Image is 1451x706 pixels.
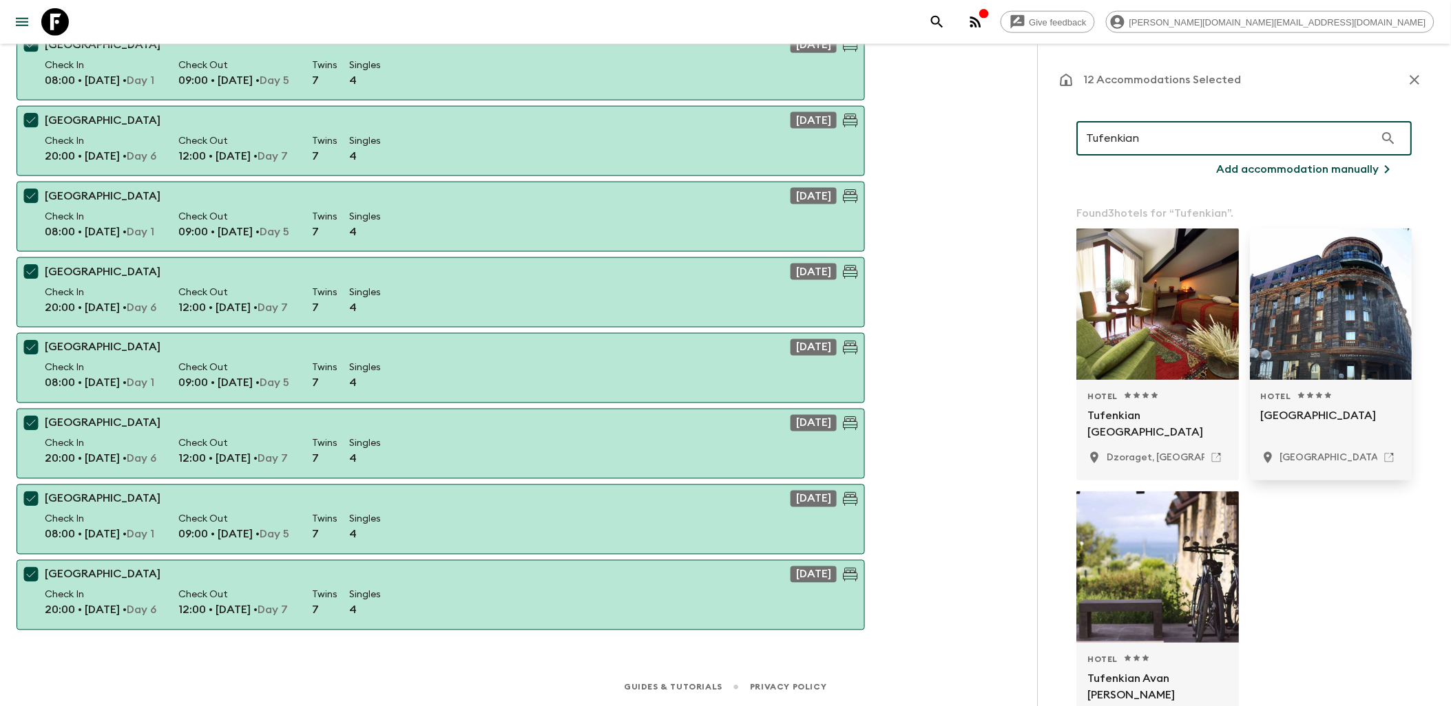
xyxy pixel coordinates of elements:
[791,491,837,507] div: [DATE]
[45,224,162,240] p: 08:00 • [DATE] •
[45,415,160,431] p: [GEOGRAPHIC_DATA]
[178,224,295,240] p: 09:00 • [DATE] •
[312,134,333,148] p: Twins
[127,605,156,616] span: Day 6
[45,299,162,316] p: 20:00 • [DATE] •
[260,75,289,86] span: Day 5
[45,112,160,129] p: [GEOGRAPHIC_DATA]
[178,134,295,148] p: Check Out
[17,484,865,555] button: [GEOGRAPHIC_DATA][DATE]Check In08:00 • [DATE] •Day 1Check Out09:00 • [DATE] •Day 5Twins7Singles4
[45,451,162,467] p: 20:00 • [DATE] •
[45,264,160,280] p: [GEOGRAPHIC_DATA]
[178,58,295,72] p: Check Out
[312,375,333,392] p: 7
[45,513,162,526] p: Check In
[312,299,333,316] p: 7
[127,75,154,86] span: Day 1
[17,106,865,176] button: [GEOGRAPHIC_DATA][DATE]Check In20:00 • [DATE] •Day 6Check Out12:00 • [DATE] •Day 7Twins7Singles4
[1122,17,1434,28] span: [PERSON_NAME][DOMAIN_NAME][EMAIL_ADDRESS][DOMAIN_NAME]
[312,361,333,375] p: Twins
[178,375,295,392] p: 09:00 • [DATE] •
[178,513,295,526] p: Check Out
[1084,72,1242,88] p: 12 Accommodations Selected
[178,210,295,224] p: Check Out
[1077,228,1240,380] div: Photo of Tufenkian Avan Dzoraget Hotel
[349,361,370,375] p: Singles
[791,264,837,280] div: [DATE]
[45,58,162,72] p: Check In
[45,148,162,164] p: 20:00 • [DATE] •
[45,602,162,619] p: 20:00 • [DATE] •
[178,299,295,316] p: 12:00 • [DATE] •
[178,437,295,451] p: Check Out
[17,333,865,403] button: [GEOGRAPHIC_DATA][DATE]Check In08:00 • [DATE] •Day 1Check Out09:00 • [DATE] •Day 5Twins7Singles4
[127,226,154,237] span: Day 1
[45,339,160,356] p: [GEOGRAPHIC_DATA]
[127,302,156,313] span: Day 6
[1088,391,1118,402] span: Hotel
[258,302,288,313] span: Day 7
[178,588,295,602] p: Check Out
[45,437,162,451] p: Check In
[312,210,333,224] p: Twins
[260,226,289,237] span: Day 5
[45,491,160,507] p: [GEOGRAPHIC_DATA]
[349,286,370,299] p: Singles
[791,339,837,356] div: [DATE]
[791,566,837,583] div: [DATE]
[312,588,333,602] p: Twins
[750,680,826,695] a: Privacy Policy
[1022,17,1094,28] span: Give feedback
[260,378,289,389] span: Day 5
[8,8,36,36] button: menu
[312,148,333,164] p: 7
[45,375,162,392] p: 08:00 • [DATE] •
[17,30,865,100] button: [GEOGRAPHIC_DATA][DATE]Check In08:00 • [DATE] •Day 1Check Out09:00 • [DATE] •Day 5Twins7Singles4
[1077,119,1375,158] input: Search for a region or hotel...
[312,224,333,240] p: 7
[1217,161,1379,178] p: Add accommodation manually
[178,72,295,89] p: 09:00 • [DATE] •
[45,134,162,148] p: Check In
[349,602,370,619] p: 4
[349,437,370,451] p: Singles
[349,58,370,72] p: Singles
[127,151,156,162] span: Day 6
[1088,654,1118,665] span: Hotel
[349,526,370,543] p: 4
[127,529,154,540] span: Day 1
[17,409,865,479] button: [GEOGRAPHIC_DATA][DATE]Check In20:00 • [DATE] •Day 6Check Out12:00 • [DATE] •Day 7Twins7Singles4
[312,58,333,72] p: Twins
[45,361,162,375] p: Check In
[258,151,288,162] span: Day 7
[17,560,865,630] button: [GEOGRAPHIC_DATA][DATE]Check In20:00 • [DATE] •Day 6Check Out12:00 • [DATE] •Day 7Twins7Singles4
[312,526,333,543] p: 7
[791,112,837,129] div: [DATE]
[349,72,370,89] p: 4
[45,286,162,299] p: Check In
[349,210,370,224] p: Singles
[1251,228,1413,380] div: Photo of Tufenkian Historic Yerevan Hotel
[349,375,370,392] p: 4
[312,513,333,526] p: Twins
[17,257,865,328] button: [GEOGRAPHIC_DATA][DATE]Check In20:00 • [DATE] •Day 6Check Out12:00 • [DATE] •Day 7Twins7Singles4
[1088,407,1229,440] p: Tufenkian [GEOGRAPHIC_DATA]
[178,148,295,164] p: 12:00 • [DATE] •
[45,72,162,89] p: 08:00 • [DATE] •
[1077,205,1412,222] p: Found 3 hotels for “ Tufenkian ”.
[178,526,295,543] p: 09:00 • [DATE] •
[178,602,295,619] p: 12:00 • [DATE] •
[258,453,288,464] span: Day 7
[791,36,837,53] div: [DATE]
[127,378,154,389] span: Day 1
[312,451,333,467] p: 7
[127,453,156,464] span: Day 6
[624,680,722,695] a: Guides & Tutorials
[17,182,865,252] button: [GEOGRAPHIC_DATA][DATE]Check In08:00 • [DATE] •Day 1Check Out09:00 • [DATE] •Day 5Twins7Singles4
[178,451,295,467] p: 12:00 • [DATE] •
[1077,491,1240,643] div: Photo of Tufenkian Avan Marak Tsapatagh Hotel
[349,134,370,148] p: Singles
[349,588,370,602] p: Singles
[1107,451,1259,464] p: Dzoraget, Armenia
[45,588,162,602] p: Check In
